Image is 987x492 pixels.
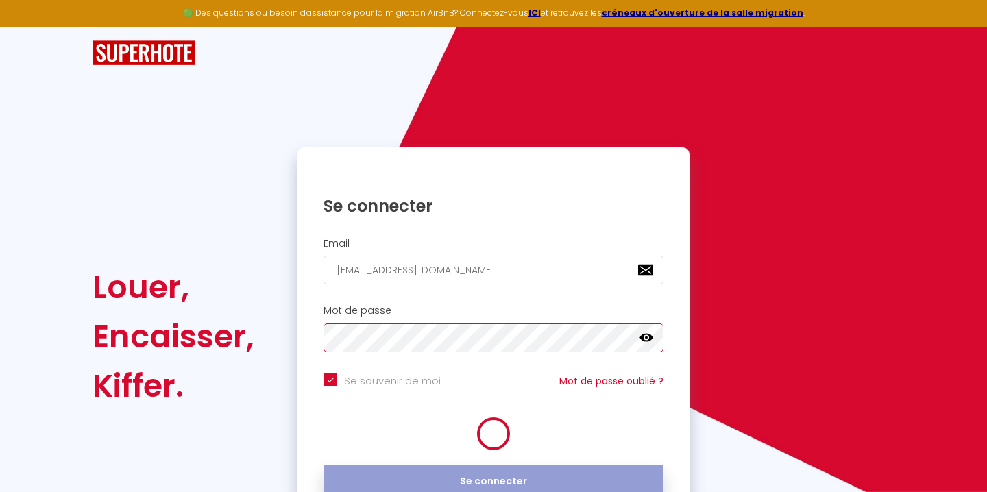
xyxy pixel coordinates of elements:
[11,5,52,47] button: Ouvrir le widget de chat LiveChat
[528,7,541,19] a: ICI
[93,262,254,312] div: Louer,
[324,305,663,317] h2: Mot de passe
[324,256,663,284] input: Ton Email
[93,40,195,66] img: SuperHote logo
[324,195,663,217] h1: Se connecter
[602,7,803,19] a: créneaux d'ouverture de la salle migration
[93,312,254,361] div: Encaisser,
[93,361,254,410] div: Kiffer.
[324,238,663,249] h2: Email
[559,374,663,388] a: Mot de passe oublié ?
